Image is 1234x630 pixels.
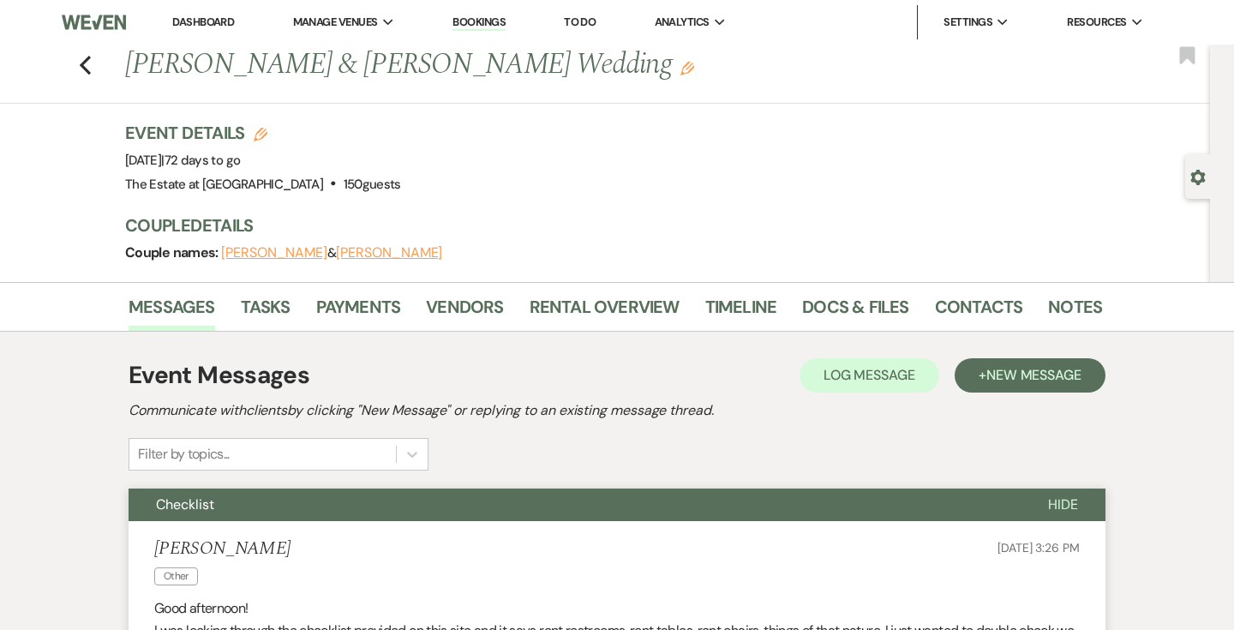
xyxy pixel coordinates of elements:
[154,538,291,560] h5: [PERSON_NAME]
[426,293,503,331] a: Vendors
[997,540,1080,555] span: [DATE] 3:26 PM
[241,293,291,331] a: Tasks
[336,246,442,260] button: [PERSON_NAME]
[125,45,893,86] h1: [PERSON_NAME] & [PERSON_NAME] Wedding
[125,176,323,193] span: The Estate at [GEOGRAPHIC_DATA]
[125,213,1085,237] h3: Couple Details
[1048,495,1078,513] span: Hide
[344,176,401,193] span: 150 guests
[935,293,1023,331] a: Contacts
[1190,168,1206,184] button: Open lead details
[1021,489,1105,521] button: Hide
[1067,14,1126,31] span: Resources
[62,4,126,40] img: Weven Logo
[293,14,378,31] span: Manage Venues
[138,444,230,465] div: Filter by topics...
[161,152,240,169] span: |
[221,244,442,261] span: &
[129,357,309,393] h1: Event Messages
[316,293,401,331] a: Payments
[154,567,198,585] span: Other
[955,358,1105,393] button: +New Message
[802,293,908,331] a: Docs & Files
[172,15,234,29] a: Dashboard
[156,495,214,513] span: Checklist
[165,152,241,169] span: 72 days to go
[1048,293,1102,331] a: Notes
[125,121,401,145] h3: Event Details
[986,366,1081,384] span: New Message
[221,246,327,260] button: [PERSON_NAME]
[943,14,992,31] span: Settings
[154,597,1080,620] p: Good afternoon!
[655,14,710,31] span: Analytics
[800,358,939,393] button: Log Message
[129,489,1021,521] button: Checklist
[564,15,596,29] a: To Do
[125,152,240,169] span: [DATE]
[824,366,915,384] span: Log Message
[680,60,694,75] button: Edit
[125,243,221,261] span: Couple names:
[129,400,1105,421] h2: Communicate with clients by clicking "New Message" or replying to an existing message thread.
[452,15,506,31] a: Bookings
[129,293,215,331] a: Messages
[705,293,777,331] a: Timeline
[530,293,680,331] a: Rental Overview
